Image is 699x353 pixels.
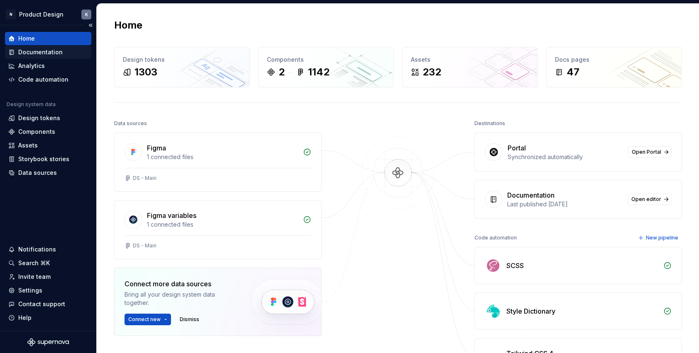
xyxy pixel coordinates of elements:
[19,10,64,19] div: Product Design
[628,146,672,158] a: Open Portal
[635,232,682,244] button: New pipeline
[147,143,166,153] div: Figma
[507,200,623,208] div: Last published [DATE]
[646,235,678,241] span: New pipeline
[474,232,517,244] div: Code automation
[18,245,56,254] div: Notifications
[546,47,682,87] a: Docs pages47
[27,338,69,346] svg: Supernova Logo
[5,284,91,297] a: Settings
[402,47,538,87] a: Assets232
[85,11,88,18] div: K
[147,210,196,220] div: Figma variables
[147,220,298,229] div: 1 connected files
[5,166,91,179] a: Data sources
[114,200,322,259] a: Figma variables1 connected filesDS - Main
[5,111,91,125] a: Design tokens
[555,56,673,64] div: Docs pages
[2,5,95,23] button: NProduct DesignK
[114,133,322,192] a: Figma1 connected filesDS - Main
[125,279,237,289] div: Connect more data sources
[18,155,69,163] div: Storybook stories
[411,56,529,64] div: Assets
[632,149,661,155] span: Open Portal
[7,101,56,108] div: Design system data
[5,125,91,138] a: Components
[5,297,91,311] button: Contact support
[128,316,161,323] span: Connect new
[125,290,237,307] div: Bring all your design system data together.
[18,300,65,308] div: Contact support
[279,65,285,79] div: 2
[423,65,441,79] div: 232
[176,314,203,325] button: Dismiss
[18,114,60,122] div: Design tokens
[133,175,156,181] div: DS - Main
[506,261,524,271] div: SCSS
[18,141,38,150] div: Assets
[5,256,91,270] button: Search ⌘K
[18,314,32,322] div: Help
[18,34,35,43] div: Home
[134,65,157,79] div: 1303
[180,316,199,323] span: Dismiss
[123,56,241,64] div: Design tokens
[631,196,661,203] span: Open editor
[85,19,96,31] button: Collapse sidebar
[18,259,50,267] div: Search ⌘K
[628,193,672,205] a: Open editor
[133,242,156,249] div: DS - Main
[18,75,68,84] div: Code automation
[5,270,91,283] a: Invite team
[18,62,45,70] div: Analytics
[5,59,91,73] a: Analytics
[5,73,91,86] a: Code automation
[147,153,298,161] div: 1 connected files
[567,65,579,79] div: 47
[308,65,330,79] div: 1142
[5,46,91,59] a: Documentation
[508,153,623,161] div: Synchronized automatically
[474,118,505,129] div: Destinations
[6,10,16,19] div: N
[5,139,91,152] a: Assets
[5,311,91,324] button: Help
[507,190,555,200] div: Documentation
[114,47,250,87] a: Design tokens1303
[267,56,385,64] div: Components
[114,19,142,32] h2: Home
[5,152,91,166] a: Storybook stories
[5,32,91,45] a: Home
[125,314,171,325] button: Connect new
[18,128,55,136] div: Components
[114,118,147,129] div: Data sources
[508,143,526,153] div: Portal
[18,169,57,177] div: Data sources
[506,306,555,316] div: Style Dictionary
[258,47,394,87] a: Components21142
[18,286,42,295] div: Settings
[18,273,51,281] div: Invite team
[5,243,91,256] button: Notifications
[18,48,63,56] div: Documentation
